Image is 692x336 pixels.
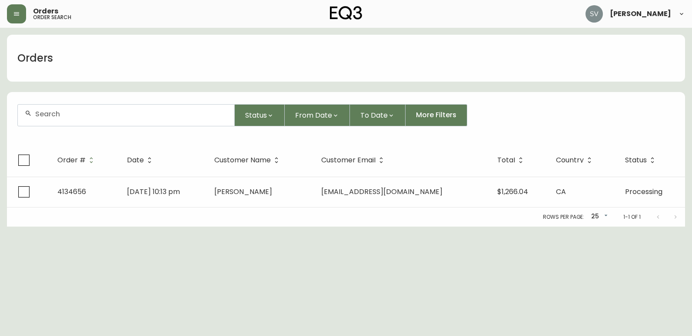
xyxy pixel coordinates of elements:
[556,187,566,197] span: CA
[406,104,467,126] button: More Filters
[556,156,595,164] span: Country
[610,10,671,17] span: [PERSON_NAME]
[33,15,71,20] h5: order search
[543,213,584,221] p: Rows per page:
[33,8,58,15] span: Orders
[295,110,332,121] span: From Date
[127,158,144,163] span: Date
[245,110,267,121] span: Status
[57,187,86,197] span: 4134656
[57,158,86,163] span: Order #
[17,51,53,66] h1: Orders
[623,213,641,221] p: 1-1 of 1
[214,156,282,164] span: Customer Name
[625,187,662,197] span: Processing
[625,156,658,164] span: Status
[625,158,647,163] span: Status
[360,110,388,121] span: To Date
[497,187,528,197] span: $1,266.04
[321,158,376,163] span: Customer Email
[35,110,227,118] input: Search
[214,187,272,197] span: [PERSON_NAME]
[556,158,584,163] span: Country
[588,210,609,224] div: 25
[321,187,442,197] span: [EMAIL_ADDRESS][DOMAIN_NAME]
[127,187,180,197] span: [DATE] 10:13 pm
[497,156,526,164] span: Total
[416,110,456,120] span: More Filters
[330,6,362,20] img: logo
[285,104,350,126] button: From Date
[497,158,515,163] span: Total
[235,104,285,126] button: Status
[57,156,97,164] span: Order #
[321,156,387,164] span: Customer Email
[127,156,155,164] span: Date
[350,104,406,126] button: To Date
[586,5,603,23] img: 0ef69294c49e88f033bcbeb13310b844
[214,158,271,163] span: Customer Name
